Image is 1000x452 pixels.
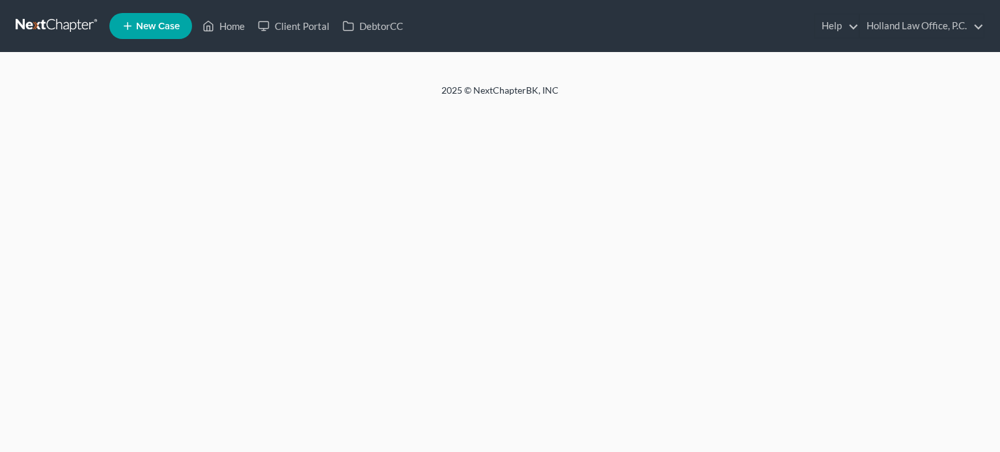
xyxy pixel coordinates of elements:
a: Help [815,14,859,38]
a: DebtorCC [336,14,410,38]
a: Holland Law Office, P.C. [860,14,984,38]
a: Client Portal [251,14,336,38]
new-legal-case-button: New Case [109,13,192,39]
div: 2025 © NextChapterBK, INC [129,84,871,107]
a: Home [196,14,251,38]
